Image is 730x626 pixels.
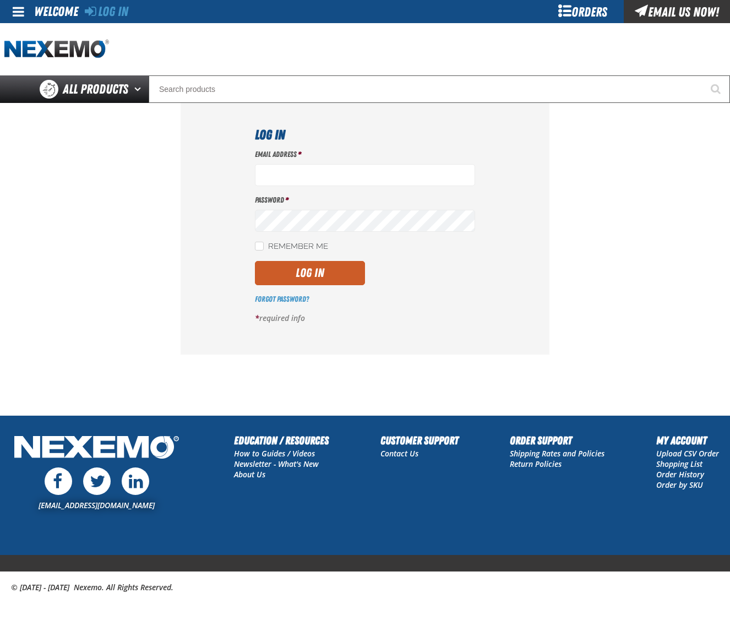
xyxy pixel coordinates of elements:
a: About Us [234,469,265,480]
span: All Products [63,79,128,99]
label: Password [255,195,475,205]
a: Upload CSV Order [656,448,719,459]
a: How to Guides / Videos [234,448,315,459]
a: Newsletter - What's New [234,459,319,469]
img: Nexemo logo [4,40,109,59]
a: Shopping List [656,459,702,469]
h2: Education / Resources [234,432,329,449]
h2: Customer Support [380,432,459,449]
a: Shipping Rates and Policies [510,448,604,459]
a: Forgot Password? [255,295,309,303]
a: Order History [656,469,704,480]
label: Remember Me [255,242,328,252]
input: Search [149,75,730,103]
a: Contact Us [380,448,418,459]
label: Email Address [255,149,475,160]
p: required info [255,313,475,324]
a: Return Policies [510,459,562,469]
button: Open All Products pages [130,75,149,103]
a: [EMAIL_ADDRESS][DOMAIN_NAME] [39,500,155,510]
h1: Log In [255,125,475,145]
a: Order by SKU [656,480,703,490]
a: Home [4,40,109,59]
h2: My Account [656,432,719,449]
a: Log In [85,4,128,19]
button: Start Searching [702,75,730,103]
h2: Order Support [510,432,604,449]
button: Log In [255,261,365,285]
img: Nexemo Logo [11,432,182,465]
input: Remember Me [255,242,264,251]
